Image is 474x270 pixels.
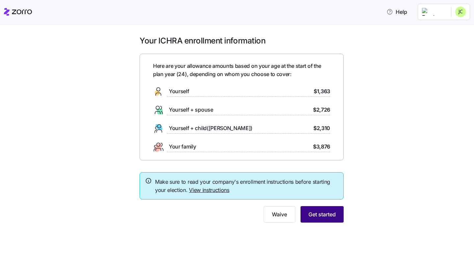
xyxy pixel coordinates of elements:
[301,206,344,223] button: Get started
[386,8,407,16] span: Help
[313,143,330,151] span: $3,876
[153,62,330,78] span: Here are your allowance amounts based on your age at the start of the plan year ( 24 ), depending...
[189,187,229,193] a: View instructions
[314,87,330,95] span: $1,363
[140,36,344,46] h1: Your ICHRA enrollment information
[169,106,213,114] span: Yourself + spouse
[169,124,252,132] span: Yourself + child([PERSON_NAME])
[381,5,412,18] button: Help
[455,7,466,17] img: 88208aa1bb67df0da1fd80abb5299cb9
[169,143,196,151] span: Your family
[169,87,189,95] span: Yourself
[264,206,295,223] button: Waive
[422,8,446,16] img: Employer logo
[308,210,336,218] span: Get started
[272,210,287,218] span: Waive
[313,124,330,132] span: $2,310
[313,106,330,114] span: $2,726
[155,178,338,194] span: Make sure to read your company's enrollment instructions before starting your election.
